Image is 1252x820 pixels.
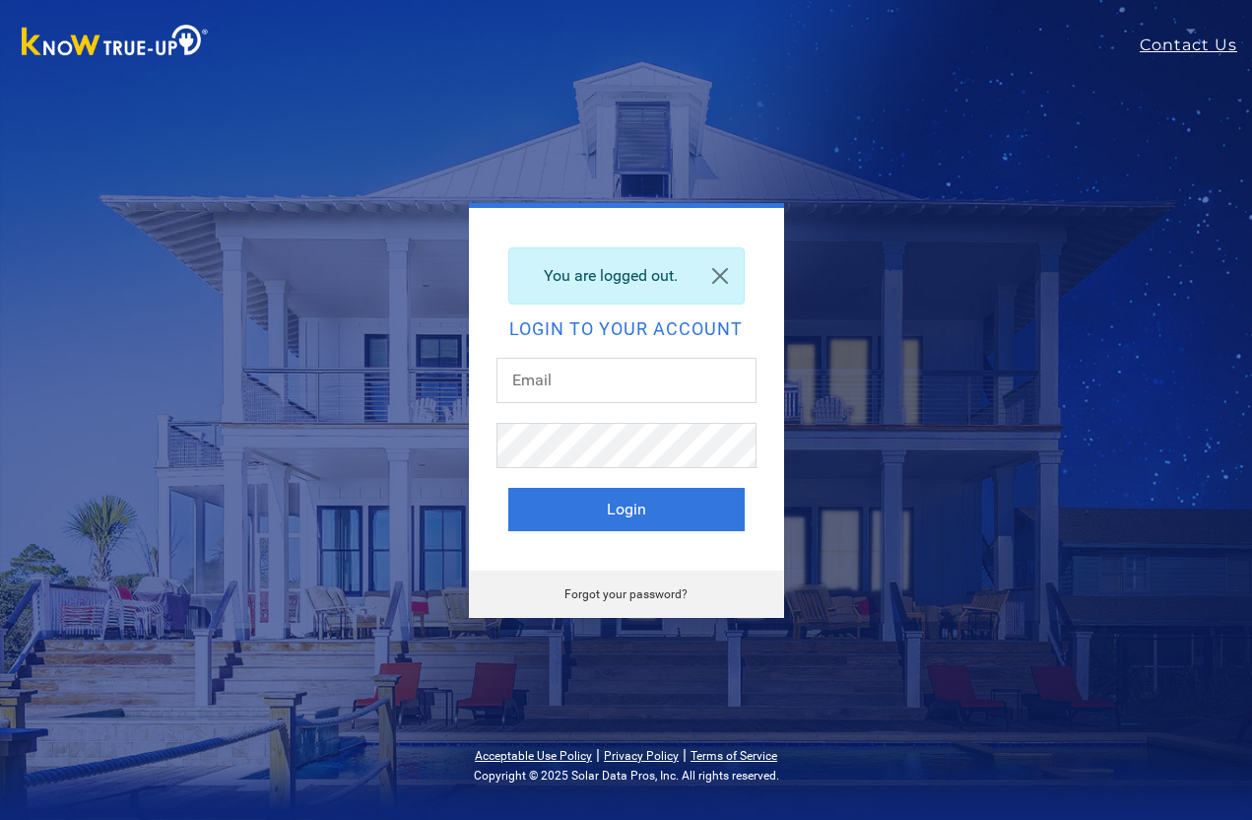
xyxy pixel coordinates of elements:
[696,248,744,304] a: Close
[683,745,687,764] span: |
[596,745,600,764] span: |
[1140,34,1252,57] a: Contact Us
[691,749,777,763] a: Terms of Service
[475,749,592,763] a: Acceptable Use Policy
[508,488,745,531] button: Login
[496,358,757,403] input: Email
[12,21,219,65] img: Know True-Up
[508,320,745,338] h2: Login to your account
[508,247,745,305] div: You are logged out.
[604,749,679,763] a: Privacy Policy
[564,587,688,601] a: Forgot your password?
